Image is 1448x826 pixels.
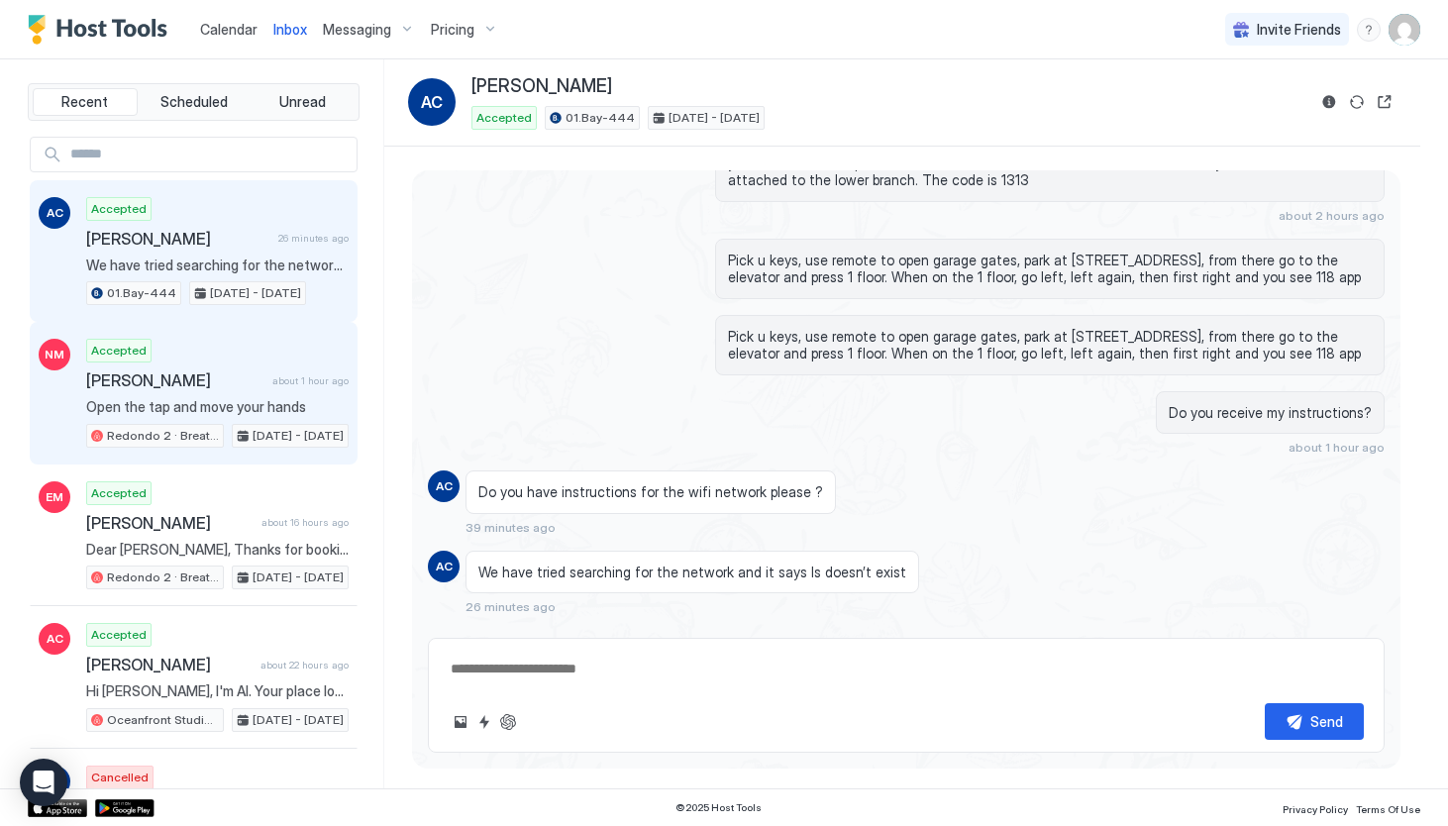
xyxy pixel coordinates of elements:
div: User profile [1389,14,1420,46]
span: Oceanfront Studio with a Balcony [107,711,219,729]
span: about 2 hours ago [1279,208,1385,223]
span: [PERSON_NAME] [86,513,254,533]
span: AC [47,204,63,222]
div: tab-group [28,83,360,121]
span: NM [45,346,64,363]
span: [PERSON_NAME] [86,229,270,249]
button: ChatGPT Auto Reply [496,710,520,734]
span: Recent [61,93,108,111]
a: Calendar [200,19,258,40]
span: [PERSON_NAME] [86,370,264,390]
div: menu [1357,18,1381,42]
span: 26 minutes ago [465,599,556,614]
span: AC [421,90,443,114]
span: [DATE] - [DATE] [210,284,301,302]
span: © 2025 Host Tools [675,801,762,814]
span: Redondo 2 · Breathtaking oceanview studio [107,568,219,586]
span: Pick u keys, use remote to open garage gates, park at [STREET_ADDRESS], from there go to the elev... [728,328,1372,362]
span: Invite Friends [1257,21,1341,39]
button: Reservation information [1317,90,1341,114]
a: Host Tools Logo [28,15,176,45]
a: Inbox [273,19,307,40]
a: Google Play Store [95,799,155,817]
a: Privacy Policy [1283,797,1348,818]
span: about 16 hours ago [261,516,349,529]
span: Messaging [323,21,391,39]
span: Pricing [431,21,474,39]
span: Privacy Policy [1283,803,1348,815]
input: Input Field [62,138,357,171]
span: Pick u keys, use remote to open garage gates, park at [STREET_ADDRESS], from there go to the elev... [728,252,1372,286]
span: about 1 hour ago [1289,440,1385,455]
span: Inbox [273,21,307,38]
span: Hi [PERSON_NAME], I'm Al. Your place looks fantastic! I'll be traveling alone, midway through a c... [86,682,349,700]
a: Terms Of Use [1356,797,1420,818]
span: Scheduled [160,93,228,111]
span: AC [436,558,453,575]
span: Calendar [200,21,258,38]
span: We have tried searching for the network and it says Is doesn’t exist [478,564,906,581]
button: Upload image [449,710,472,734]
span: Terms Of Use [1356,803,1420,815]
span: Accepted [91,626,147,644]
span: Open the tap and move your hands [86,398,349,416]
div: Send [1310,711,1343,732]
span: Accepted [91,484,147,502]
span: about 22 hours ago [260,659,349,671]
span: Redondo 2 · Breathtaking oceanview studio [107,427,219,445]
button: Sync reservation [1345,90,1369,114]
a: App Store [28,799,87,817]
span: Do you have instructions for the wifi network please ? [478,483,823,501]
span: Accepted [476,109,532,127]
button: Unread [250,88,355,116]
span: [PERSON_NAME] [471,75,612,98]
div: Open Intercom Messenger [20,759,67,806]
span: [DATE] - [DATE] [253,568,344,586]
button: Send [1265,703,1364,740]
span: [DATE] - [DATE] [669,109,760,127]
span: Cancelled [91,769,149,786]
button: Open reservation [1373,90,1396,114]
span: [PERSON_NAME] [86,655,253,674]
span: Accepted [91,342,147,360]
span: [DATE] - [DATE] [253,427,344,445]
span: Do you receive my instructions? [1169,404,1372,422]
span: Unread [279,93,326,111]
span: about 1 hour ago [272,374,349,387]
span: Accepted [91,200,147,218]
span: AC [47,630,63,648]
span: We have tried searching for the network and it says Is doesn’t exist [86,257,349,274]
button: Scheduled [142,88,247,116]
span: Dear [PERSON_NAME], Thanks for booking my property.. I am sending the detailed instructions on th... [86,541,349,559]
span: 01.Bay-444 [107,284,176,302]
button: Recent [33,88,138,116]
span: 01.Bay-444 [566,109,635,127]
button: Quick reply [472,710,496,734]
span: 39 minutes ago [465,520,556,535]
span: EM [46,488,63,506]
span: 26 minutes ago [278,232,349,245]
span: AC [436,477,453,495]
span: [DATE] - [DATE] [253,711,344,729]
